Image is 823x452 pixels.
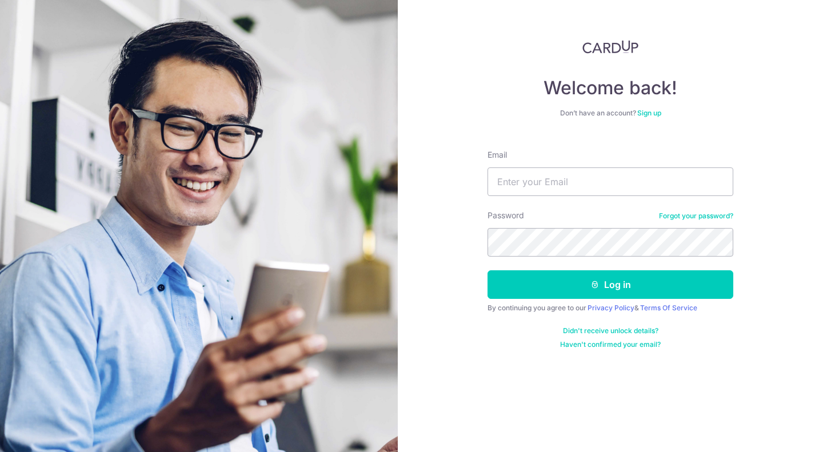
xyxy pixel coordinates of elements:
a: Didn't receive unlock details? [563,326,658,335]
a: Privacy Policy [588,303,634,312]
h4: Welcome back! [488,77,733,99]
div: Don’t have an account? [488,109,733,118]
div: By continuing you agree to our & [488,303,733,313]
a: Forgot your password? [659,211,733,221]
a: Haven't confirmed your email? [560,340,661,349]
button: Log in [488,270,733,299]
label: Email [488,149,507,161]
a: Sign up [637,109,661,117]
a: Terms Of Service [640,303,697,312]
img: CardUp Logo [582,40,638,54]
input: Enter your Email [488,167,733,196]
label: Password [488,210,524,221]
